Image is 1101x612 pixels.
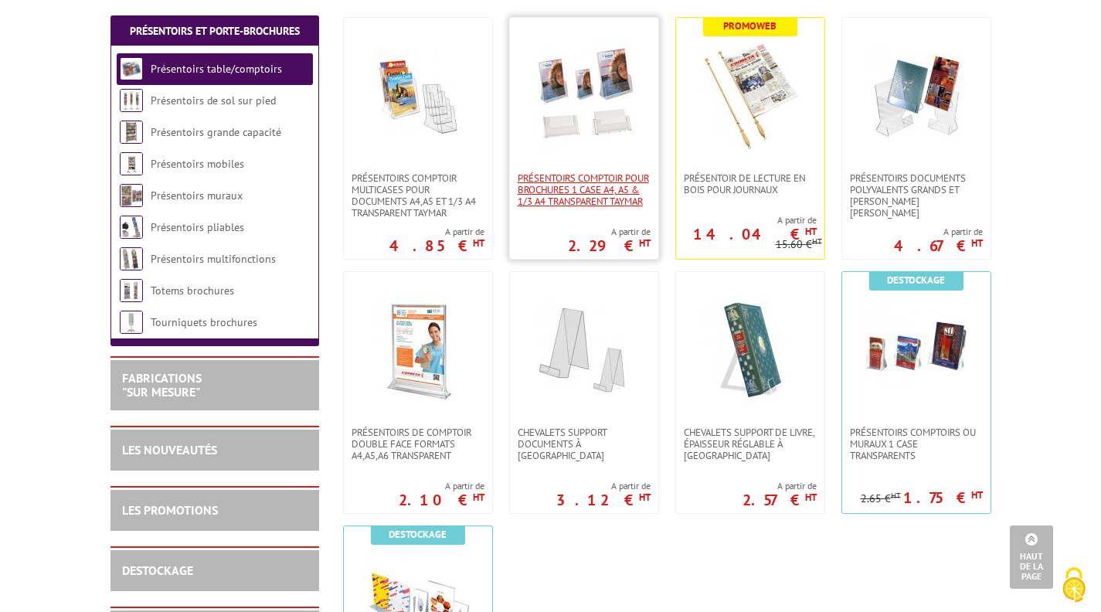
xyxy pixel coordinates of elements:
[891,490,901,501] sup: HT
[120,89,143,112] img: Présentoirs de sol sur pied
[151,62,282,76] a: Présentoirs table/comptoirs
[530,41,638,149] img: PRÉSENTOIRS COMPTOIR POUR BROCHURES 1 CASE A4, A5 & 1/3 A4 TRANSPARENT taymar
[352,427,484,461] span: PRÉSENTOIRS DE COMPTOIR DOUBLE FACE FORMATS A4,A5,A6 TRANSPARENT
[684,427,817,461] span: CHEVALETS SUPPORT DE LIVRE, ÉPAISSEUR RÉGLABLE À [GEOGRAPHIC_DATA]
[120,247,143,270] img: Présentoirs multifonctions
[344,172,492,219] a: Présentoirs comptoir multicases POUR DOCUMENTS A4,A5 ET 1/3 A4 TRANSPARENT TAYMAR
[510,427,658,461] a: CHEVALETS SUPPORT DOCUMENTS À [GEOGRAPHIC_DATA]
[1047,559,1101,612] button: Cookies (fenêtre modale)
[887,274,945,287] b: Destockage
[676,172,824,195] a: Présentoir de lecture en bois pour journaux
[473,491,484,504] sup: HT
[130,24,300,38] a: Présentoirs et Porte-brochures
[122,502,218,518] a: LES PROMOTIONS
[518,427,651,461] span: CHEVALETS SUPPORT DOCUMENTS À [GEOGRAPHIC_DATA]
[903,493,983,502] p: 1.75 €
[842,427,991,461] a: Présentoirs comptoirs ou muraux 1 case Transparents
[894,226,983,238] span: A partir de
[850,172,983,219] span: Présentoirs Documents Polyvalents Grands et [PERSON_NAME] [PERSON_NAME]
[151,315,257,329] a: Tourniquets brochures
[120,311,143,334] img: Tourniquets brochures
[812,236,822,246] sup: HT
[556,480,651,492] span: A partir de
[120,121,143,144] img: Présentoirs grande capacité
[399,480,484,492] span: A partir de
[352,172,484,219] span: Présentoirs comptoir multicases POUR DOCUMENTS A4,A5 ET 1/3 A4 TRANSPARENT TAYMAR
[120,216,143,239] img: Présentoirs pliables
[151,157,244,171] a: Présentoirs mobiles
[151,284,234,297] a: Totems brochures
[120,279,143,302] img: Totems brochures
[842,172,991,219] a: Présentoirs Documents Polyvalents Grands et [PERSON_NAME] [PERSON_NAME]
[805,225,817,238] sup: HT
[568,226,651,238] span: A partir de
[389,241,484,250] p: 4.85 €
[971,236,983,250] sup: HT
[122,370,202,399] a: FABRICATIONS"Sur Mesure"
[776,239,822,250] p: 15.60 €
[676,427,824,461] a: CHEVALETS SUPPORT DE LIVRE, ÉPAISSEUR RÉGLABLE À [GEOGRAPHIC_DATA]
[742,480,817,492] span: A partir de
[568,241,651,250] p: 2.29 €
[364,295,472,403] img: PRÉSENTOIRS DE COMPTOIR DOUBLE FACE FORMATS A4,A5,A6 TRANSPARENT
[120,184,143,207] img: Présentoirs muraux
[639,491,651,504] sup: HT
[742,495,817,505] p: 2.57 €
[518,172,651,207] span: PRÉSENTOIRS COMPTOIR POUR BROCHURES 1 CASE A4, A5 & 1/3 A4 TRANSPARENT taymar
[473,236,484,250] sup: HT
[122,442,217,457] a: LES NOUVEAUTÉS
[862,41,970,149] img: Présentoirs Documents Polyvalents Grands et Petits Modèles
[510,172,658,207] a: PRÉSENTOIRS COMPTOIR POUR BROCHURES 1 CASE A4, A5 & 1/3 A4 TRANSPARENT taymar
[894,241,983,250] p: 4.67 €
[696,41,804,149] img: Présentoir de lecture en bois pour journaux
[364,41,472,149] img: Présentoirs comptoir multicases POUR DOCUMENTS A4,A5 ET 1/3 A4 TRANSPARENT TAYMAR
[971,488,983,501] sup: HT
[151,189,243,202] a: Présentoirs muraux
[556,495,651,505] p: 3.12 €
[344,427,492,461] a: PRÉSENTOIRS DE COMPTOIR DOUBLE FACE FORMATS A4,A5,A6 TRANSPARENT
[693,229,817,239] p: 14.04 €
[151,220,244,234] a: Présentoirs pliables
[151,93,276,107] a: Présentoirs de sol sur pied
[850,427,983,461] span: Présentoirs comptoirs ou muraux 1 case Transparents
[1010,525,1053,589] a: Haut de la page
[1055,566,1093,604] img: Cookies (fenêtre modale)
[862,295,970,403] img: Présentoirs comptoirs ou muraux 1 case Transparents
[389,528,447,541] b: Destockage
[639,236,651,250] sup: HT
[120,152,143,175] img: Présentoirs mobiles
[723,19,776,32] b: Promoweb
[696,295,804,403] img: CHEVALETS SUPPORT DE LIVRE, ÉPAISSEUR RÉGLABLE À POSER
[684,172,817,195] span: Présentoir de lecture en bois pour journaux
[389,226,484,238] span: A partir de
[151,125,281,139] a: Présentoirs grande capacité
[805,491,817,504] sup: HT
[120,57,143,80] img: Présentoirs table/comptoirs
[861,493,901,505] p: 2.65 €
[530,295,638,403] img: CHEVALETS SUPPORT DOCUMENTS À POSER
[151,252,276,266] a: Présentoirs multifonctions
[399,495,484,505] p: 2.10 €
[676,214,817,226] span: A partir de
[122,563,193,578] a: DESTOCKAGE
